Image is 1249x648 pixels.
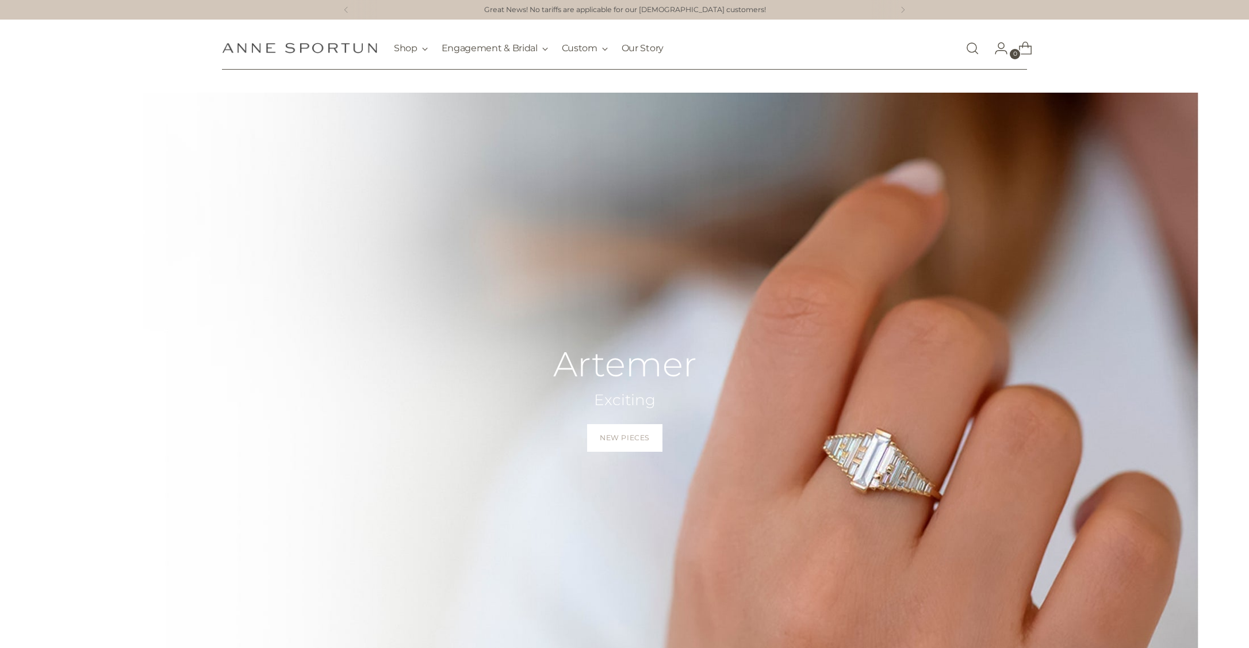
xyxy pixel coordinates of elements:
[1010,49,1020,59] span: 0
[442,36,548,61] button: Engagement & Bridal
[553,390,697,410] h2: Exciting
[1009,37,1032,60] a: Open cart modal
[622,36,664,61] a: Our Story
[222,43,377,54] a: Anne Sportun Fine Jewellery
[553,345,697,383] h2: Artemer
[961,37,984,60] a: Open search modal
[587,424,662,452] a: New Pieces
[562,36,608,61] button: Custom
[484,5,766,16] a: Great News! No tariffs are applicable for our [DEMOGRAPHIC_DATA] customers!
[394,36,428,61] button: Shop
[985,37,1008,60] a: Go to the account page
[600,433,650,443] span: New Pieces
